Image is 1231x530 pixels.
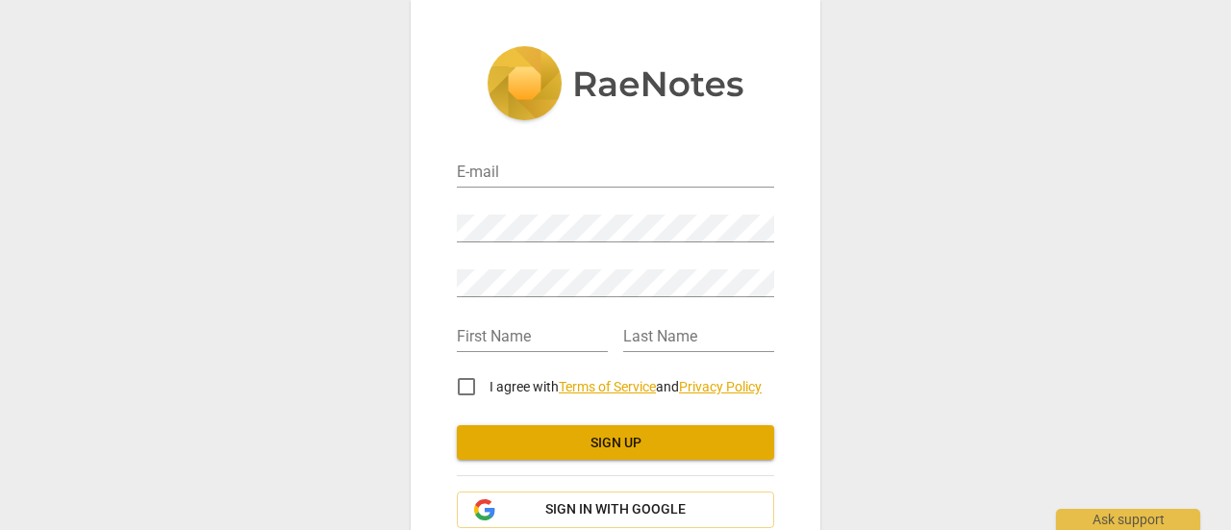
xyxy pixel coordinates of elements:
span: Sign in with Google [545,500,686,519]
span: Sign up [472,434,759,453]
a: Privacy Policy [679,379,762,394]
a: Terms of Service [559,379,656,394]
span: I agree with and [490,379,762,394]
button: Sign in with Google [457,492,774,528]
img: 5ac2273c67554f335776073100b6d88f.svg [487,46,744,125]
button: Sign up [457,425,774,460]
div: Ask support [1056,509,1200,530]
